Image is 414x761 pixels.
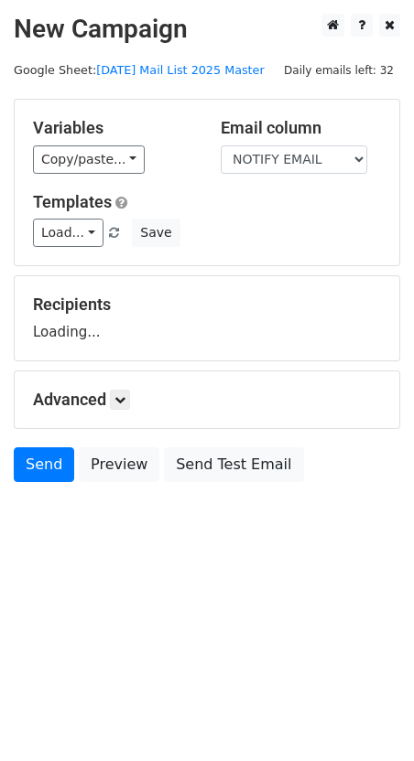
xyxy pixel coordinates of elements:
h5: Variables [33,118,193,138]
a: Daily emails left: 32 [278,63,400,77]
a: Preview [79,447,159,482]
a: Send [14,447,74,482]
h5: Recipients [33,295,381,315]
a: [DATE] Mail List 2025 Master [96,63,265,77]
a: Copy/paste... [33,145,145,174]
h5: Email column [221,118,381,138]
a: Templates [33,192,112,211]
small: Google Sheet: [14,63,265,77]
h5: Advanced [33,390,381,410]
h2: New Campaign [14,14,400,45]
a: Send Test Email [164,447,303,482]
span: Daily emails left: 32 [278,60,400,80]
div: Loading... [33,295,381,342]
a: Load... [33,219,103,247]
button: Save [132,219,180,247]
